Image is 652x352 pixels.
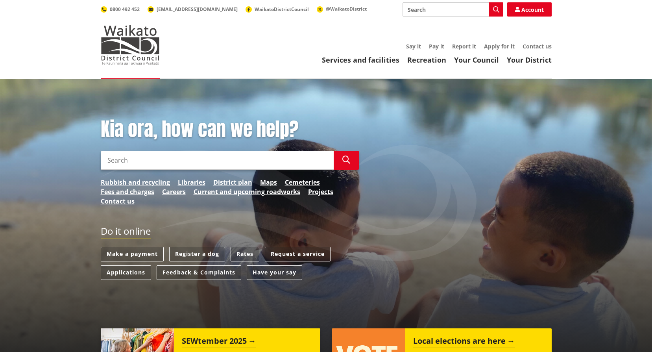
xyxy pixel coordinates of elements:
[157,6,238,13] span: [EMAIL_ADDRESS][DOMAIN_NAME]
[101,187,154,196] a: Fees and charges
[255,6,309,13] span: WaikatoDistrictCouncil
[507,55,552,65] a: Your District
[101,118,359,141] h1: Kia ora, how can we help?
[101,6,140,13] a: 0800 492 452
[213,178,252,187] a: District plan
[317,6,367,12] a: @WaikatoDistrict
[429,43,444,50] a: Pay it
[616,319,644,347] iframe: Messenger Launcher
[507,2,552,17] a: Account
[169,247,225,261] a: Register a dog
[308,187,333,196] a: Projects
[101,178,170,187] a: Rubbish and recycling
[407,55,446,65] a: Recreation
[406,43,421,50] a: Say it
[101,151,334,170] input: Search input
[194,187,300,196] a: Current and upcoming roadworks
[403,2,503,17] input: Search input
[322,55,399,65] a: Services and facilities
[162,187,186,196] a: Careers
[452,43,476,50] a: Report it
[484,43,515,50] a: Apply for it
[246,6,309,13] a: WaikatoDistrictCouncil
[110,6,140,13] span: 0800 492 452
[182,336,256,348] h2: SEWtember 2025
[454,55,499,65] a: Your Council
[260,178,277,187] a: Maps
[326,6,367,12] span: @WaikatoDistrict
[413,336,515,348] h2: Local elections are here
[178,178,205,187] a: Libraries
[285,178,320,187] a: Cemeteries
[523,43,552,50] a: Contact us
[148,6,238,13] a: [EMAIL_ADDRESS][DOMAIN_NAME]
[247,265,302,280] a: Have your say
[101,226,151,239] h2: Do it online
[231,247,259,261] a: Rates
[101,25,160,65] img: Waikato District Council - Te Kaunihera aa Takiwaa o Waikato
[101,247,164,261] a: Make a payment
[101,196,135,206] a: Contact us
[101,265,151,280] a: Applications
[265,247,331,261] a: Request a service
[157,265,241,280] a: Feedback & Complaints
